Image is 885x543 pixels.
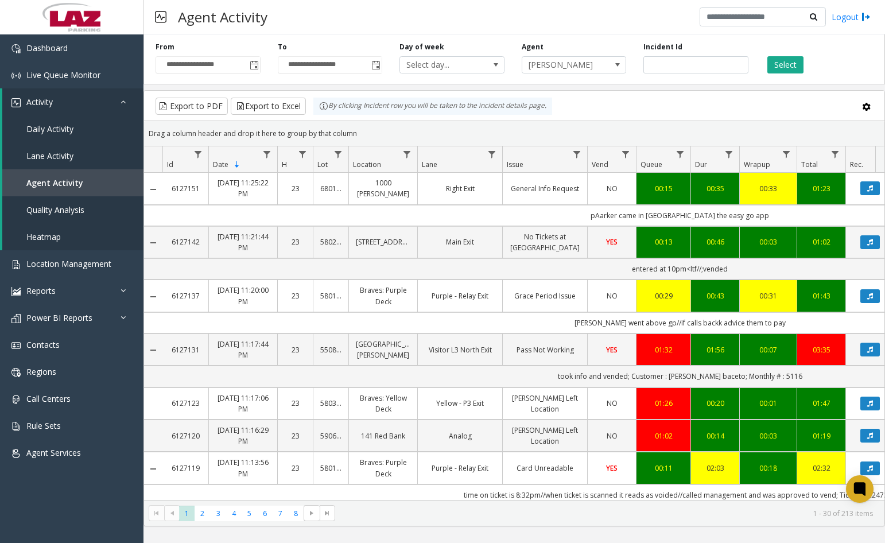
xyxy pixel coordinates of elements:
a: Card Unreadable [510,463,580,474]
a: 680130 [320,183,341,194]
a: Collapse Details [144,238,162,247]
span: YES [606,345,618,355]
a: Pass Not Working [510,344,580,355]
span: Queue [641,160,662,169]
span: Page 3 [211,506,226,521]
a: 23 [285,463,306,474]
a: 23 [285,430,306,441]
a: Daily Activity [2,115,143,142]
a: Lane Activity [2,142,143,169]
a: Queue Filter Menu [673,146,688,162]
div: 00:01 [747,398,790,409]
a: 6127137 [169,290,201,301]
a: 01:56 [698,344,732,355]
a: [PERSON_NAME] Left Location [510,393,580,414]
span: Location Management [26,258,111,269]
a: 6127120 [169,430,201,441]
a: 01:26 [643,398,684,409]
a: 1000 [PERSON_NAME] [356,177,410,199]
a: 02:03 [698,463,732,474]
a: 00:18 [747,463,790,474]
a: [DATE] 11:17:44 PM [216,339,270,360]
span: Rec. [850,160,863,169]
a: 580298 [320,236,341,247]
span: YES [606,237,618,247]
img: 'icon' [11,449,21,458]
div: 00:29 [643,290,684,301]
span: Agent Activity [26,177,83,188]
a: Lot Filter Menu [331,146,346,162]
a: Date Filter Menu [259,146,275,162]
a: 00:07 [747,344,790,355]
a: 23 [285,290,306,301]
a: Logout [832,11,871,23]
button: Export to Excel [231,98,306,115]
img: logout [861,11,871,23]
a: 6127151 [169,183,201,194]
a: 01:43 [804,290,839,301]
a: Analog [425,430,495,441]
a: Vend Filter Menu [618,146,634,162]
button: Export to PDF [156,98,228,115]
span: Page 1 [179,506,195,521]
a: Purple - Relay Exit [425,290,495,301]
a: Main Exit [425,236,495,247]
a: 23 [285,183,306,194]
span: Go to the last page [323,509,332,518]
span: Dashboard [26,42,68,53]
a: 590619 [320,430,341,441]
span: Select day... [400,57,483,73]
span: Id [167,160,173,169]
a: 00:03 [747,236,790,247]
a: Braves: Purple Deck [356,285,410,307]
span: Total [801,160,818,169]
a: Collapse Details [144,346,162,355]
a: [STREET_ADDRESS] [356,236,410,247]
a: 00:13 [643,236,684,247]
a: 6127119 [169,463,201,474]
a: Wrapup Filter Menu [779,146,794,162]
a: 01:02 [643,430,684,441]
a: 00:15 [643,183,684,194]
a: 01:47 [804,398,839,409]
a: 00:03 [747,430,790,441]
span: Dur [695,160,707,169]
img: 'icon' [11,341,21,350]
img: 'icon' [11,71,21,80]
img: 'icon' [11,368,21,377]
h3: Agent Activity [172,3,273,31]
span: Lane Activity [26,150,73,161]
div: 00:31 [747,290,790,301]
a: 580120 [320,290,341,301]
a: Purple - Relay Exit [425,463,495,474]
img: pageIcon [155,3,166,31]
a: 00:33 [747,183,790,194]
img: 'icon' [11,422,21,431]
label: To [278,42,287,52]
span: Page 6 [257,506,273,521]
span: Toggle popup [247,57,260,73]
a: 23 [285,236,306,247]
img: 'icon' [11,260,21,269]
span: Reports [26,285,56,296]
span: NO [607,398,618,408]
span: NO [607,184,618,193]
a: Visitor L3 North Exit [425,344,495,355]
span: Daily Activity [26,123,73,134]
a: No Tickets at [GEOGRAPHIC_DATA] [510,231,580,253]
a: NO [595,183,629,194]
label: Incident Id [643,42,682,52]
a: [GEOGRAPHIC_DATA][PERSON_NAME] [356,339,410,360]
a: 00:35 [698,183,732,194]
div: 00:43 [698,290,732,301]
a: 00:14 [698,430,732,441]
